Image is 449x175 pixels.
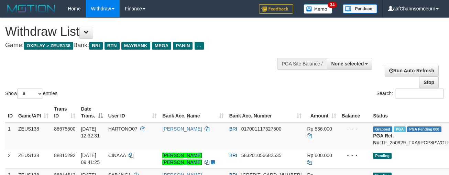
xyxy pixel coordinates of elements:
label: Search: [376,89,444,99]
th: User ID: activate to sort column ascending [106,103,160,122]
span: [DATE] 09:41:25 [81,153,100,165]
th: ID [5,103,15,122]
a: Stop [419,76,439,88]
span: Marked by aaftrukkakada [394,126,406,132]
span: MEGA [152,42,172,50]
td: ZEUS138 [15,149,51,168]
h1: Withdraw List [5,25,293,39]
td: 2 [5,149,15,168]
td: ZEUS138 [15,122,51,149]
span: None selected [331,61,364,66]
span: Grabbed [373,126,392,132]
span: PGA Pending [407,126,441,132]
a: [PERSON_NAME] [PERSON_NAME] [162,153,202,165]
span: BRI [229,153,237,158]
h4: Game: Bank: [5,42,293,49]
span: BRI [89,42,102,50]
span: OXPLAY > ZEUS138 [24,42,73,50]
span: 88675500 [54,126,75,132]
img: Button%20Memo.svg [304,4,332,14]
td: 1 [5,122,15,149]
th: Trans ID: activate to sort column ascending [51,103,78,122]
span: Pending [373,153,392,159]
span: BTN [105,42,120,50]
img: Feedback.jpg [259,4,293,14]
span: MAYBANK [121,42,150,50]
span: 34 [328,2,337,8]
a: [PERSON_NAME] [162,126,202,132]
th: Date Trans.: activate to sort column descending [78,103,105,122]
th: Bank Acc. Name: activate to sort column ascending [160,103,226,122]
div: PGA Site Balance / [277,58,327,70]
span: Rp 536.000 [307,126,332,132]
span: HARTONO07 [108,126,138,132]
button: None selected [327,58,373,70]
a: Run Auto-Refresh [385,65,439,76]
span: CINAAA [108,153,126,158]
div: - - - [342,125,368,132]
select: Showentries [17,89,43,99]
span: Rp 600.000 [307,153,332,158]
span: PANIN [173,42,193,50]
label: Show entries [5,89,57,99]
th: Amount: activate to sort column ascending [304,103,339,122]
img: MOTION_logo.png [5,3,57,14]
span: Copy 583201056682535 to clipboard [241,153,282,158]
th: Game/API: activate to sort column ascending [15,103,51,122]
span: [DATE] 12:32:31 [81,126,100,138]
th: Bank Acc. Number: activate to sort column ascending [227,103,305,122]
span: 88815292 [54,153,75,158]
span: ... [195,42,204,50]
img: panduan.png [343,4,377,13]
input: Search: [395,89,444,99]
span: BRI [229,126,237,132]
div: - - - [342,152,368,159]
span: Copy 017001117327500 to clipboard [241,126,282,132]
b: PGA Ref. No: [373,133,394,145]
th: Balance [339,103,371,122]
